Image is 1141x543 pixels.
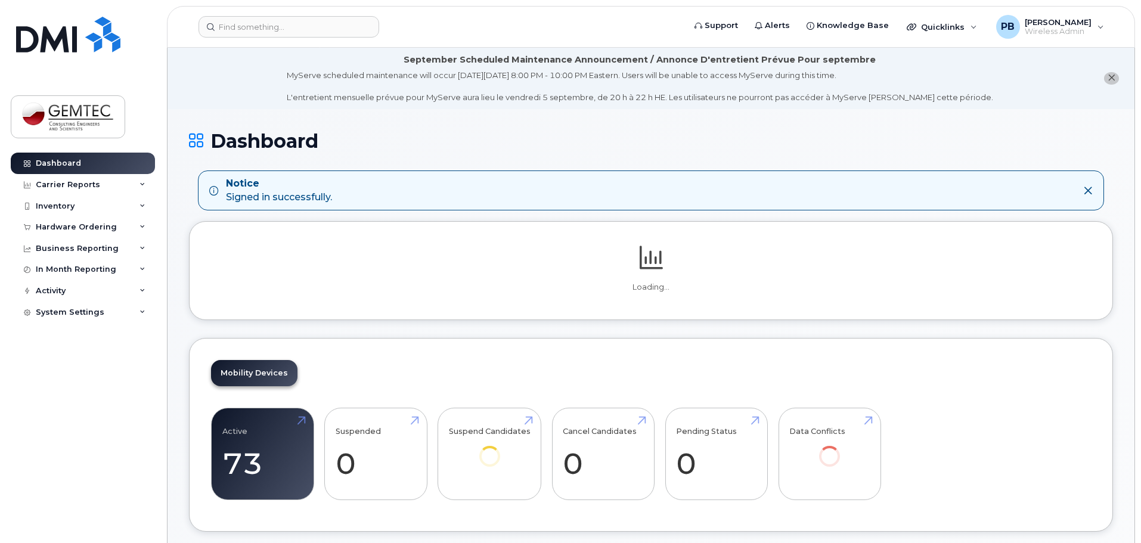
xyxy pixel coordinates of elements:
button: close notification [1104,72,1119,85]
div: Signed in successfully. [226,177,332,204]
a: Pending Status 0 [676,415,756,494]
div: September Scheduled Maintenance Announcement / Annonce D'entretient Prévue Pour septembre [404,54,876,66]
a: Mobility Devices [211,360,297,386]
a: Suspended 0 [336,415,416,494]
p: Loading... [211,282,1091,293]
a: Data Conflicts [789,415,870,483]
a: Cancel Candidates 0 [563,415,643,494]
a: Active 73 [222,415,303,494]
strong: Notice [226,177,332,191]
div: MyServe scheduled maintenance will occur [DATE][DATE] 8:00 PM - 10:00 PM Eastern. Users will be u... [287,70,993,103]
a: Suspend Candidates [449,415,531,483]
h1: Dashboard [189,131,1113,151]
